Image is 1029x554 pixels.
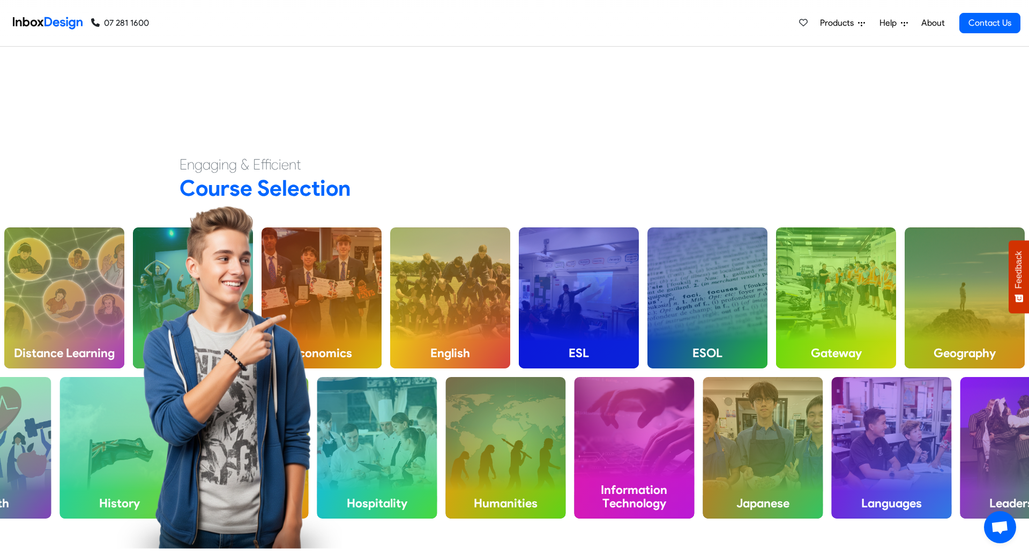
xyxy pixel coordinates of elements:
h4: Japanese [703,487,823,519]
h4: ESL [519,337,639,368]
button: Feedback - Show survey [1009,240,1029,313]
h4: ESOL [647,337,767,368]
h4: Engaging & Efficient [180,155,849,174]
h4: Information Technology [574,474,694,519]
h4: Gateway [776,337,896,368]
span: Products [820,17,858,29]
h4: Languages [831,487,951,519]
a: Open chat [984,511,1016,543]
a: Products [816,12,869,34]
a: About [918,12,948,34]
h4: Humanities [445,487,565,519]
a: Help [875,12,912,34]
h4: Geography [905,337,1025,368]
span: Help [879,17,901,29]
h4: Hospitality [317,487,437,519]
h4: History [59,487,180,519]
span: Feedback [1014,251,1024,289]
h4: English [390,337,510,368]
img: boy_pointing_to_right.png [117,205,343,549]
a: 07 281 1600 [91,17,149,29]
h4: Distance Learning [4,337,124,368]
a: Contact Us [959,13,1020,33]
h2: Course Selection [180,174,849,202]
